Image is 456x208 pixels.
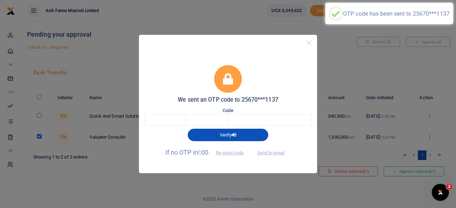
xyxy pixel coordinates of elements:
[446,184,452,190] span: 2
[223,107,233,114] label: Code
[304,38,314,48] button: Close
[343,10,450,17] div: OTP code has been sent to 25670***1137
[432,184,449,201] iframe: Intercom live chat
[165,149,250,156] span: If no OTP in
[145,96,311,103] h5: We sent an OTP code to 25670***1137
[188,129,268,141] button: Verify
[198,149,208,156] span: !:00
